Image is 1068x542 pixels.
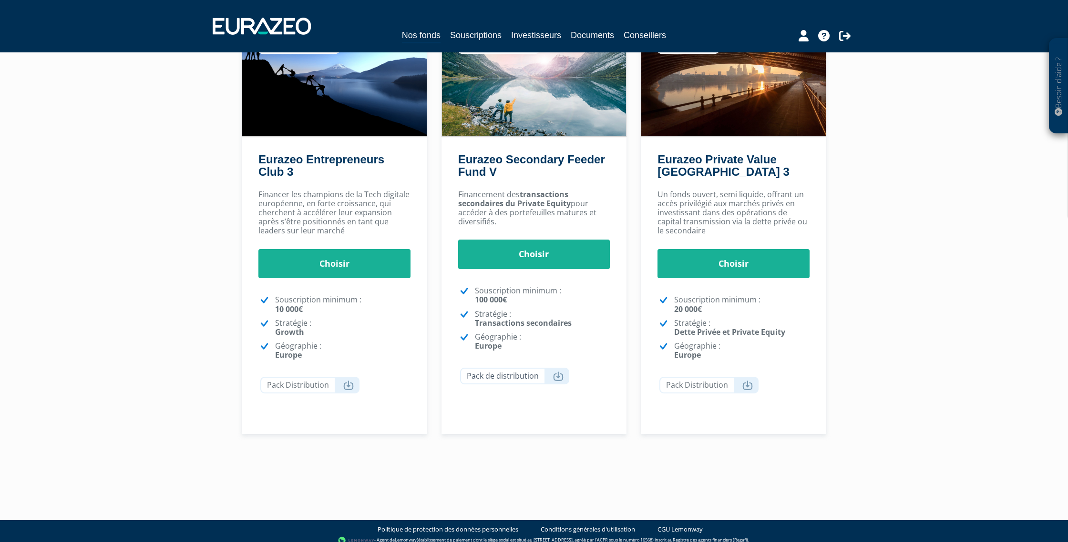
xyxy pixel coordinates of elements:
[475,332,610,351] p: Géographie :
[458,240,610,269] a: Choisir
[674,319,810,337] p: Stratégie :
[275,319,411,337] p: Stratégie :
[475,286,610,304] p: Souscription minimum :
[475,294,507,305] strong: 100 000€
[402,29,441,43] a: Nos fonds
[275,295,411,313] p: Souscription minimum :
[275,304,303,314] strong: 10 000€
[657,525,703,534] a: CGU Lemonway
[657,190,810,236] p: Un fonds ouvert, semi liquide, offrant un accès privilégié aux marchés privés en investissant dan...
[275,350,302,360] strong: Europe
[213,18,311,35] img: 1732889491-logotype_eurazeo_blanc_rvb.png
[624,29,666,42] a: Conseillers
[674,341,810,360] p: Géographie :
[460,368,569,384] a: Pack de distribution
[657,249,810,279] a: Choisir
[275,327,304,337] strong: Growth
[378,525,518,534] a: Politique de protection des données personnelles
[258,153,384,178] a: Eurazeo Entrepreneurs Club 3
[674,304,702,314] strong: 20 000€
[674,327,785,337] strong: Dette Privée et Private Equity
[450,29,502,42] a: Souscriptions
[260,377,359,393] a: Pack Distribution
[475,341,502,351] strong: Europe
[1053,43,1064,129] p: Besoin d'aide ?
[258,249,411,279] a: Choisir
[258,190,411,236] p: Financer les champions de la Tech digitale européenne, en forte croissance, qui cherchent à accél...
[475,310,610,328] p: Stratégie :
[275,341,411,360] p: Géographie :
[458,189,571,209] strong: transactions secondaires du Private Equity
[511,29,561,42] a: Investisseurs
[475,318,572,328] strong: Transactions secondaires
[657,153,789,178] a: Eurazeo Private Value [GEOGRAPHIC_DATA] 3
[659,377,759,393] a: Pack Distribution
[641,25,826,136] img: Eurazeo Private Value Europe 3
[458,190,610,227] p: Financement des pour accéder à des portefeuilles matures et diversifiés.
[442,25,626,136] img: Eurazeo Secondary Feeder Fund V
[674,350,701,360] strong: Europe
[674,295,810,313] p: Souscription minimum :
[571,29,614,42] a: Documents
[458,153,605,178] a: Eurazeo Secondary Feeder Fund V
[541,525,635,534] a: Conditions générales d'utilisation
[242,25,427,136] img: Eurazeo Entrepreneurs Club 3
